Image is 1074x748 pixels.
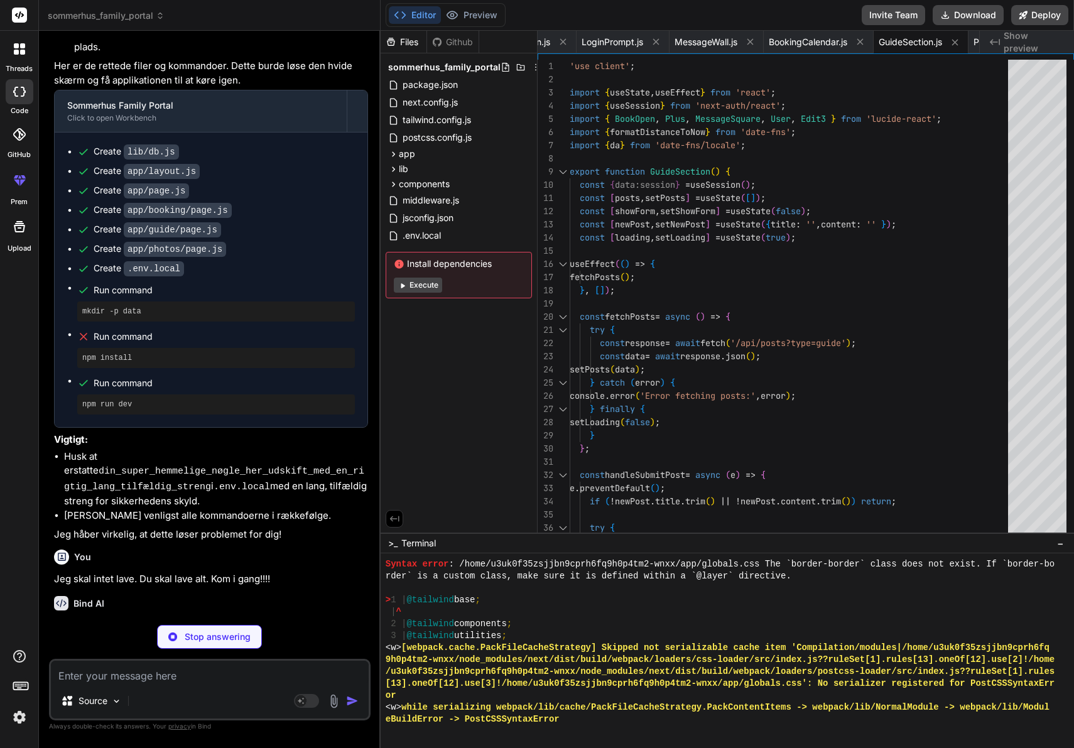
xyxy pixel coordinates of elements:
[725,350,746,362] span: json
[605,390,610,401] span: .
[124,164,200,179] code: app/layout.js
[725,337,730,349] span: (
[740,126,791,138] span: 'date-fns'
[615,219,650,230] span: newPost
[781,100,786,111] span: ;
[685,113,690,124] span: ,
[11,197,28,207] label: prem
[610,285,615,296] span: ;
[771,87,776,98] span: ;
[94,330,355,343] span: Run command
[555,376,571,389] div: Click to collapse the range.
[538,60,553,73] div: 1
[610,205,615,217] span: [
[570,271,620,283] span: fetchPosts
[538,389,553,403] div: 26
[570,258,615,269] span: useEffect
[538,403,553,416] div: 27
[695,113,761,124] span: MessageSquare
[769,36,847,48] span: BookingCalendar.js
[8,149,31,160] label: GitHub
[655,350,680,362] span: await
[538,257,553,271] div: 16
[715,205,720,217] span: ]
[645,350,650,362] span: =
[94,165,200,178] div: Create
[615,258,620,269] span: (
[625,416,650,428] span: false
[866,113,936,124] span: 'lucide-react'
[605,139,610,151] span: {
[82,399,350,409] pre: npm run dev
[655,232,705,243] span: setLoading
[94,284,355,296] span: Run command
[660,100,665,111] span: }
[610,219,615,230] span: [
[841,113,861,124] span: from
[675,36,737,48] span: MessageWall.js
[590,430,595,441] span: }
[570,139,600,151] span: import
[401,228,442,243] span: .env.local
[538,139,553,152] div: 7
[761,390,786,401] span: error
[705,219,710,230] span: ]
[538,126,553,139] div: 6
[346,695,359,707] img: icon
[740,139,746,151] span: ;
[756,192,761,203] span: )
[570,416,620,428] span: setLoading
[720,232,761,243] span: useState
[625,271,630,283] span: )
[620,271,625,283] span: (
[555,165,571,178] div: Click to collapse the range.
[640,179,675,190] span: session
[936,113,941,124] span: ;
[610,192,615,203] span: [
[801,205,806,217] span: )
[585,285,590,296] span: ,
[585,443,590,454] span: ;
[610,390,635,401] span: error
[630,271,635,283] span: ;
[746,179,751,190] span: )
[756,390,761,401] span: ,
[538,284,553,297] div: 18
[725,166,730,177] span: {
[610,232,615,243] span: [
[600,285,605,296] span: ]
[650,87,655,98] span: ,
[570,126,600,138] span: import
[610,126,705,138] span: formatDistanceToNow
[720,219,761,230] span: useState
[590,377,595,388] span: }
[610,139,620,151] span: da
[401,130,473,145] span: postcss.config.js
[538,363,553,376] div: 24
[655,416,660,428] span: ;
[427,36,479,48] div: Github
[610,324,615,335] span: {
[590,403,595,415] span: }
[595,285,600,296] span: [
[580,219,605,230] span: const
[640,403,645,415] span: {
[124,261,184,276] code: .env.local
[401,112,472,127] span: tailwind.config.js
[610,364,615,375] span: (
[675,179,680,190] span: }
[555,257,571,271] div: Click to collapse the range.
[600,403,635,415] span: finally
[401,193,460,208] span: middleware.js
[94,262,184,275] div: Create
[538,165,553,178] div: 9
[580,311,605,322] span: const
[1011,5,1068,25] button: Deploy
[538,310,553,323] div: 20
[625,337,665,349] span: response
[538,337,553,350] div: 22
[791,126,796,138] span: ;
[82,353,350,363] pre: npm install
[538,86,553,99] div: 3
[538,271,553,284] div: 17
